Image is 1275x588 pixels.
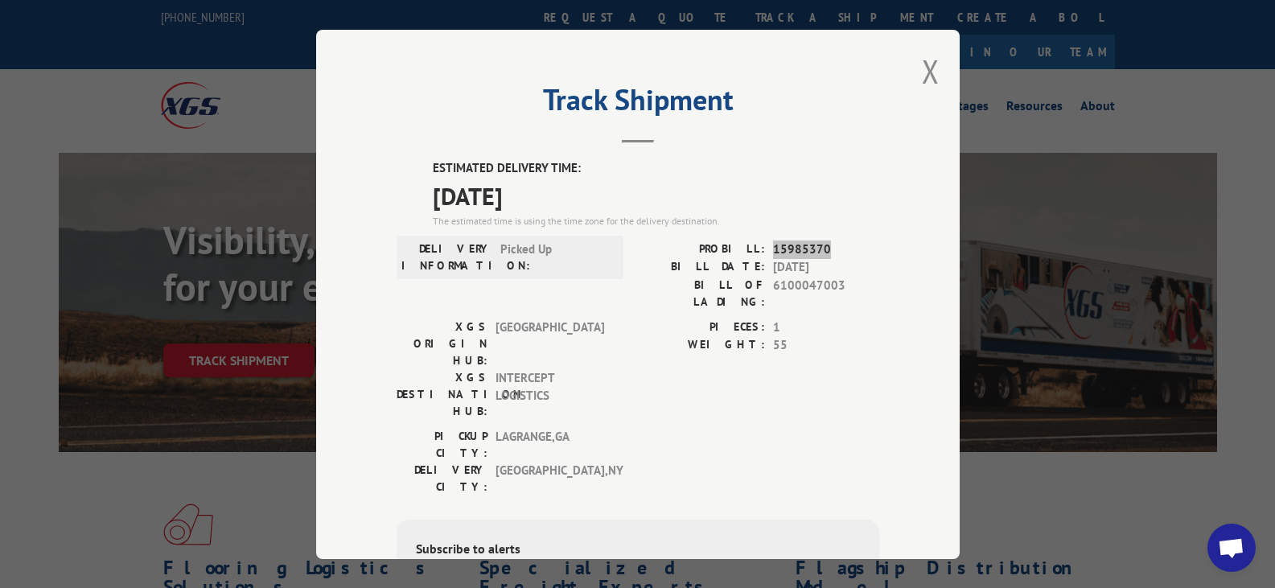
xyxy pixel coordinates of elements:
[397,461,487,495] label: DELIVERY CITY:
[496,318,604,368] span: [GEOGRAPHIC_DATA]
[638,276,765,310] label: BILL OF LADING:
[397,427,487,461] label: PICKUP CITY:
[773,276,879,310] span: 6100047003
[496,461,604,495] span: [GEOGRAPHIC_DATA] , NY
[433,177,879,213] span: [DATE]
[397,368,487,419] label: XGS DESTINATION HUB:
[638,258,765,277] label: BILL DATE:
[773,318,879,336] span: 1
[922,50,940,93] button: Close modal
[496,427,604,461] span: LAGRANGE , GA
[773,240,879,258] span: 15985370
[416,538,860,561] div: Subscribe to alerts
[773,336,879,355] span: 55
[638,318,765,336] label: PIECES:
[1207,524,1256,572] a: Open chat
[773,258,879,277] span: [DATE]
[401,240,492,273] label: DELIVERY INFORMATION:
[638,240,765,258] label: PROBILL:
[433,159,879,178] label: ESTIMATED DELIVERY TIME:
[500,240,609,273] span: Picked Up
[638,336,765,355] label: WEIGHT:
[397,318,487,368] label: XGS ORIGIN HUB:
[397,88,879,119] h2: Track Shipment
[496,368,604,419] span: INTERCEPT LOGISTICS
[433,213,879,228] div: The estimated time is using the time zone for the delivery destination.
